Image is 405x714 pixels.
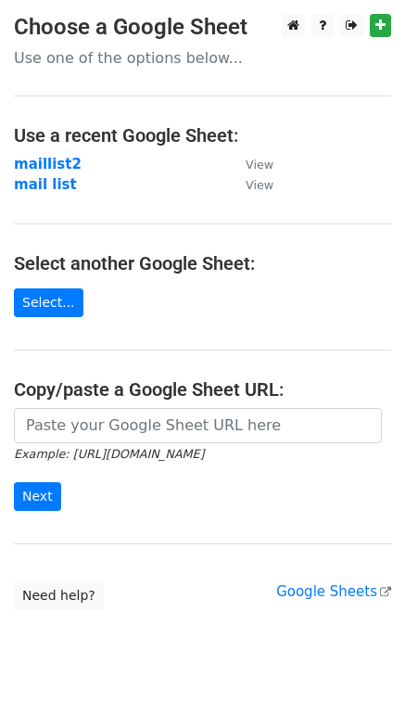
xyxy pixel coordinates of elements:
[14,14,391,41] h3: Choose a Google Sheet
[246,158,273,172] small: View
[14,378,391,401] h4: Copy/paste a Google Sheet URL:
[14,482,61,511] input: Next
[14,408,382,443] input: Paste your Google Sheet URL here
[14,581,104,610] a: Need help?
[14,48,391,68] p: Use one of the options below...
[14,124,391,147] h4: Use a recent Google Sheet:
[14,447,204,461] small: Example: [URL][DOMAIN_NAME]
[14,176,77,193] a: mail list
[227,156,273,172] a: View
[14,288,83,317] a: Select...
[14,156,82,172] a: maillist2
[246,178,273,192] small: View
[276,583,391,600] a: Google Sheets
[227,176,273,193] a: View
[14,252,391,274] h4: Select another Google Sheet:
